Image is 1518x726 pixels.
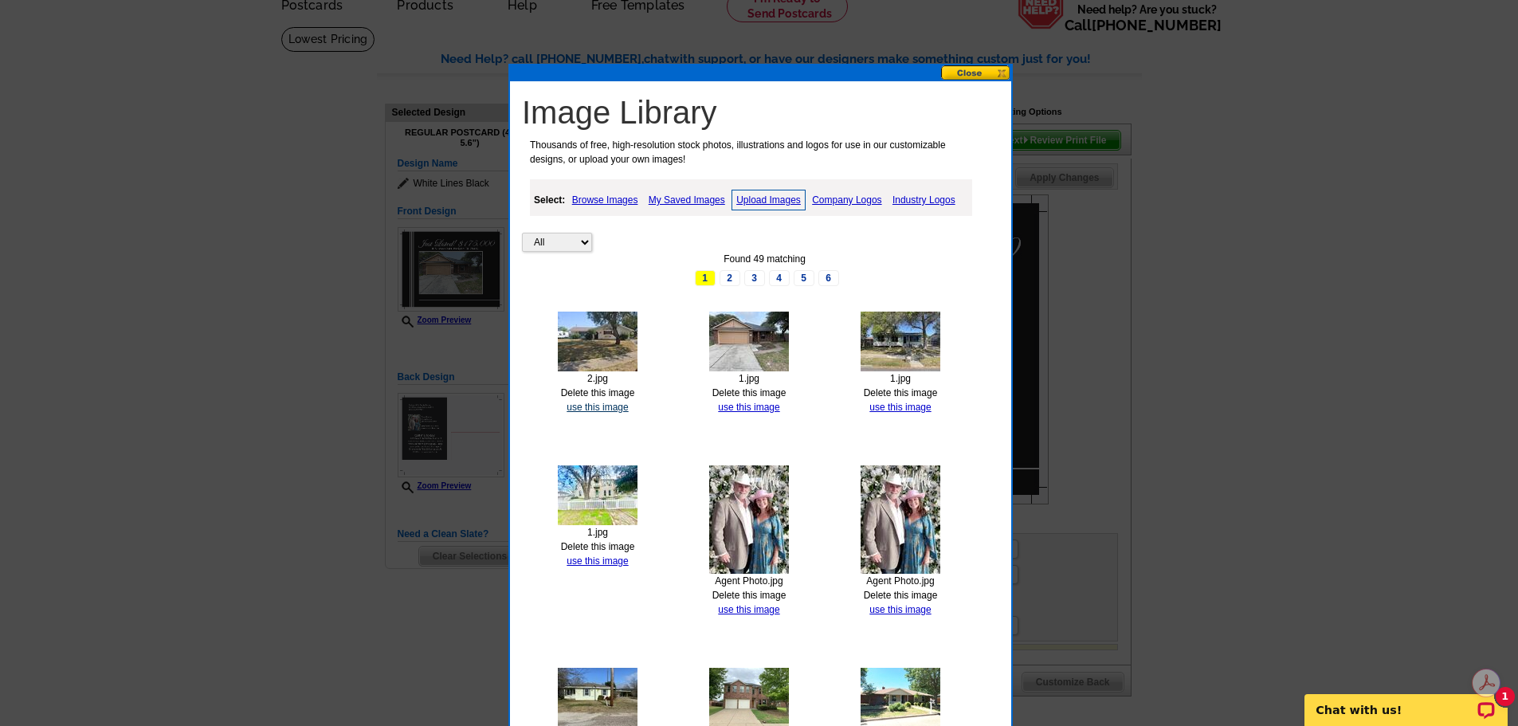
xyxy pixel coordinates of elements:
img: thumb-68017f2525ae5.jpg [861,312,940,371]
a: 3 [744,270,765,286]
a: My Saved Images [645,190,729,210]
a: 6 [818,270,839,286]
a: Delete this image [561,387,635,398]
a: Browse Images [568,190,642,210]
div: 2.jpg [547,371,648,386]
a: Delete this image [712,387,786,398]
img: thumb-6832f6ff510f1.jpg [709,312,789,371]
div: Found 49 matching [522,252,1007,266]
strong: Select: [534,194,565,206]
a: use this image [567,402,628,413]
img: thumb-679688fa69424.jpg [861,465,940,574]
a: Delete this image [864,590,938,601]
a: Upload Images [732,190,806,210]
img: thumb-68d2af42419ad.jpg [558,312,637,371]
a: Industry Logos [888,190,959,210]
h1: Image Library [522,93,1007,131]
a: 5 [794,270,814,286]
a: Delete this image [561,541,635,552]
span: 1 [695,270,716,286]
a: Delete this image [864,387,938,398]
div: Agent Photo.jpg [850,574,951,588]
img: thumb-679689ff98994.jpg [709,465,789,574]
a: 2 [720,270,740,286]
div: Agent Photo.jpg [699,574,799,588]
a: use this image [718,402,779,413]
div: 1.jpg [850,371,951,386]
a: 4 [769,270,790,286]
a: use this image [718,604,779,615]
div: 1.jpg [699,371,799,386]
a: use this image [869,402,931,413]
a: use this image [869,604,931,615]
div: 1.jpg [547,525,648,540]
p: Thousands of free, high-resolution stock photos, illustrations and logos for use in our customiza... [522,138,978,167]
a: Company Logos [808,190,885,210]
iframe: LiveChat chat widget [1294,676,1518,726]
a: Delete this image [712,590,786,601]
a: use this image [567,555,628,567]
img: thumb-67968af885d35.jpg [558,465,637,525]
